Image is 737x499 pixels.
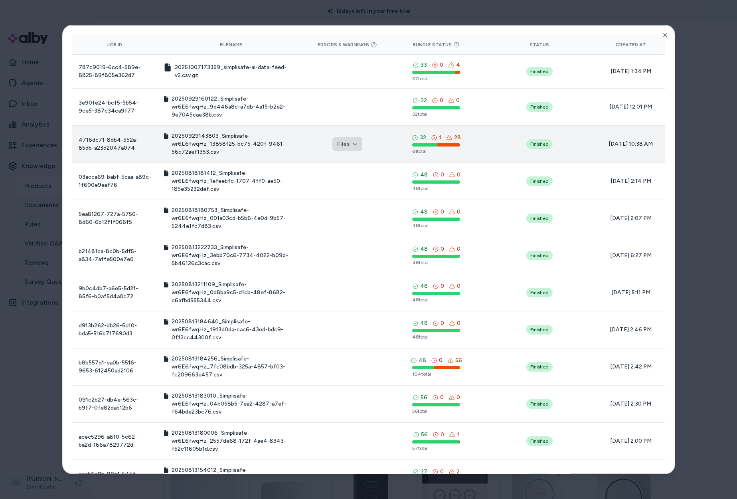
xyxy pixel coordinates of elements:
[420,208,428,216] span: 48
[172,132,298,156] span: 20250929143803_Simplisafe-wr6E6fwqHz_13858f25-bc75-420f-9461-56c72aef1353.csv
[412,445,460,451] div: 57 total
[172,95,298,119] span: 20250929160122_Simplisafe-wr6E6fwqHz_9d446a8c-a7db-4a15-b2e2-9e7045cae38b.csv
[72,54,158,88] td: 787c9019-6cc4-589e-8825-89f805e362d7
[603,325,659,333] span: [DATE] 2:46 PM
[421,96,427,104] span: 32
[488,41,590,48] div: Status
[441,282,444,290] span: 0
[603,67,659,75] span: [DATE] 1:34 PM
[172,206,298,230] span: 20250818180753_Simplisafe-wr6E6fwqHz_001a03cd-b5b6-4e0d-9b57-5244e1fc7d83.csv
[457,319,460,327] span: 0
[603,41,659,48] div: Created At
[164,206,298,230] button: 20250818180753_Simplisafe-wr6E6fwqHz_001a03cd-b5b6-4e0d-9b57-5244e1fc7d83.csv
[420,170,428,178] span: 48
[172,317,298,341] span: 20250813184640_Simplisafe-wr6E6fwqHz_1913d0da-cac6-43ed-bdc9-0f12cc44300f.csv
[420,245,428,253] span: 48
[456,61,460,69] span: 4
[164,280,298,304] button: 20250813211109_Simplisafe-wr6E6fwqHz_0d8ba9c5-d1cb-48ef-8682-c6afbd555344.csv
[456,467,460,475] span: 2
[164,169,298,193] button: 20250818181412_Simplisafe-wr6E6fwqHz_1efeebfc-1707-4ff0-ae50-185e35232def.csv
[603,177,659,185] span: [DATE] 2:14 PM
[420,319,428,327] span: 48
[441,319,444,327] span: 0
[603,437,659,445] span: [DATE] 2:00 PM
[412,333,460,340] div: 48 total
[164,354,298,378] button: 20250813184256_Simplisafe-wr6E6fwqHz_7fc08bdb-325a-4857-bf03-fc209663e457.csv
[79,41,152,48] div: Job ID
[164,429,298,453] button: 20250813180006_Simplisafe-wr6E6fwqHz_2557de68-172f-4ae4-8343-f52c11605b1d.csv
[164,41,298,48] div: Filename
[526,399,553,408] div: Finished
[332,137,362,151] button: Files
[421,467,427,475] span: 37
[526,325,553,334] div: Finished
[164,317,298,341] button: 20250813184640_Simplisafe-wr6E6fwqHz_1913d0da-cac6-43ed-bdc9-0f12cc44300f.csv
[72,422,158,459] td: acec5296-a610-5c62-ba2d-166a7829772d
[172,429,298,453] span: 20250813180006_Simplisafe-wr6E6fwqHz_2557de68-172f-4ae4-8343-f52c11605b1d.csv
[420,133,426,141] span: 32
[455,356,462,364] span: 56
[439,356,443,364] span: 0
[440,393,444,401] span: 0
[412,75,460,81] div: 37 total
[603,214,659,222] span: [DATE] 2:07 PM
[526,176,553,186] div: Finished
[72,200,158,237] td: 5ea81267-727a-5750-8d60-6b12f1f066f5
[172,354,298,378] span: 20250813184256_Simplisafe-wr6E6fwqHz_7fc08bdb-325a-4857-bf03-fc209663e457.csv
[412,296,460,303] div: 48 total
[456,393,460,401] span: 0
[421,61,427,69] span: 33
[603,362,659,370] span: [DATE] 2:42 PM
[421,393,427,401] span: 56
[164,132,298,156] button: 20250929143803_Simplisafe-wr6E6fwqHz_13858f25-bc75-420f-9461-56c72aef1353.csv
[172,280,298,304] span: 20250813211109_Simplisafe-wr6E6fwqHz_0d8ba9c5-d1cb-48ef-8682-c6afbd555344.csv
[412,111,460,117] div: 32 total
[454,133,461,141] span: 28
[72,274,158,311] td: 9b0c4db7-a6e5-5d21-85f6-b0af5d4a0c72
[72,348,158,385] td: b8b557d1-ea0b-5516-9653-612450ad2106
[175,63,298,79] span: 20251007173359_simplisafe-ai-data-feed-v2.csv.gz
[420,282,428,290] span: 48
[72,385,158,422] td: 091c2b27-db4e-563c-b9f7-0fe82dab12b6
[172,392,298,416] span: 20250813183010_Simplisafe-wr6E6fwqHz_04b058b5-7ea2-4287-a7ef-f64bde23bc76.csv
[72,459,158,497] td: ceab6e9b-99e1-545f-99ae-8894ee314679
[172,169,298,193] span: 20250818181412_Simplisafe-wr6E6fwqHz_1efeebfc-1707-4ff0-ae50-185e35232def.csv
[419,356,426,364] span: 48
[439,133,441,141] span: 1
[526,436,553,446] div: Finished
[603,103,659,111] span: [DATE] 12:01 PM
[164,392,298,416] button: 20250813183010_Simplisafe-wr6E6fwqHz_04b058b5-7ea2-4287-a7ef-f64bde23bc76.csv
[412,148,460,154] div: 61 total
[440,467,444,475] span: 0
[72,162,158,200] td: 03acca69-babf-5caa-a89c-1f600e9eaf76
[457,245,460,253] span: 0
[526,473,553,483] div: Finished
[441,430,444,438] span: 0
[441,208,444,216] span: 0
[603,288,659,296] span: [DATE] 5:11 PM
[440,61,443,69] span: 0
[412,370,460,377] div: 104 total
[412,185,460,191] div: 48 total
[526,250,553,260] div: Finished
[413,41,460,48] button: Bundle Status
[457,208,460,216] span: 0
[72,88,158,125] td: 3e90fe24-bcf5-5b54-9ce5-387c34ca9f77
[441,245,444,253] span: 0
[526,362,553,371] div: Finished
[318,41,377,48] button: Errors & Warnings
[412,222,460,228] div: 48 total
[440,96,443,104] span: 0
[526,213,553,223] div: Finished
[164,63,298,79] button: 20251007173359_simplisafe-ai-data-feed-v2.csv.gz
[172,466,298,490] span: 20250813154012_Simplisafe-wr6E6fwqHz_97b5c7b7-2e23-4508-8f55-b0263d3763e0.csv
[526,287,553,297] div: Finished
[72,311,158,348] td: d913b262-db26-5e10-bda5-516b717690d3
[412,408,460,414] div: 56 total
[412,259,460,265] div: 48 total
[72,125,158,162] td: 4716dc71-8db4-552a-85db-a23d2047a074
[164,466,298,490] button: 20250813154012_Simplisafe-wr6E6fwqHz_97b5c7b7-2e23-4508-8f55-b0263d3763e0.csv
[603,140,659,148] span: [DATE] 10:38 AM
[441,170,444,178] span: 0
